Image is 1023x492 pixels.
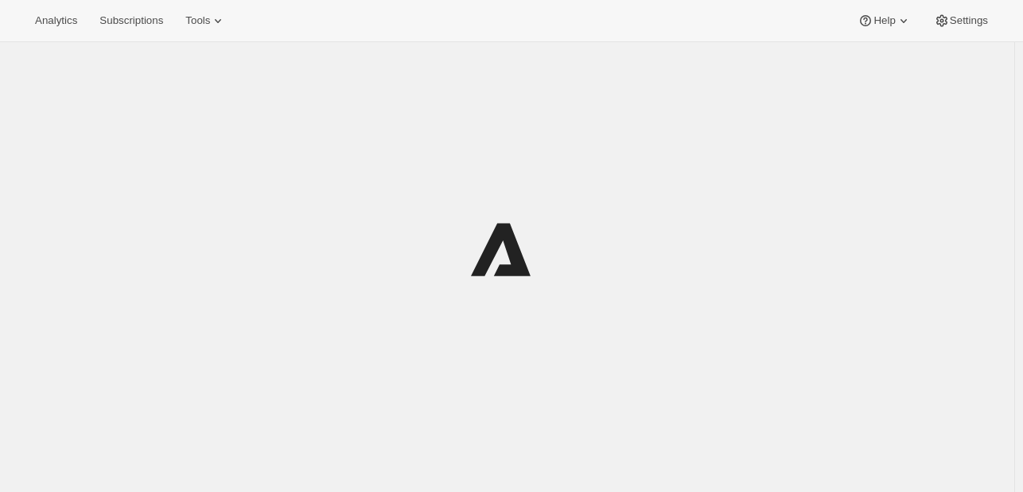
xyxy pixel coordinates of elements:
[99,14,163,27] span: Subscriptions
[873,14,895,27] span: Help
[25,10,87,32] button: Analytics
[35,14,77,27] span: Analytics
[950,14,988,27] span: Settings
[848,10,920,32] button: Help
[924,10,998,32] button: Settings
[185,14,210,27] span: Tools
[176,10,235,32] button: Tools
[90,10,173,32] button: Subscriptions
